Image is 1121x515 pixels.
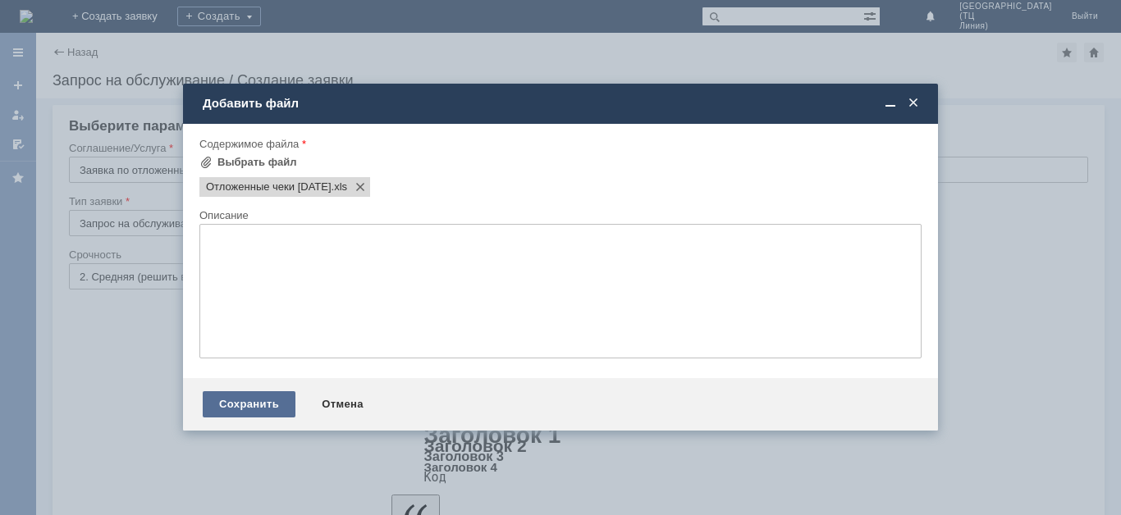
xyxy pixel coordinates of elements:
div: Описание [199,210,918,221]
div: Выбрать файл [217,156,297,169]
span: Отложенные чеки 11.09.2025.xls [332,180,348,194]
span: Закрыть [905,96,922,111]
span: Свернуть (Ctrl + M) [882,96,899,111]
div: Прошу удалить отложенные чеки за [DATE] [7,7,240,20]
span: Отложенные чеки 11.09.2025.xls [206,180,332,194]
div: Содержимое файла [199,139,918,149]
div: Добавить файл [203,96,922,111]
